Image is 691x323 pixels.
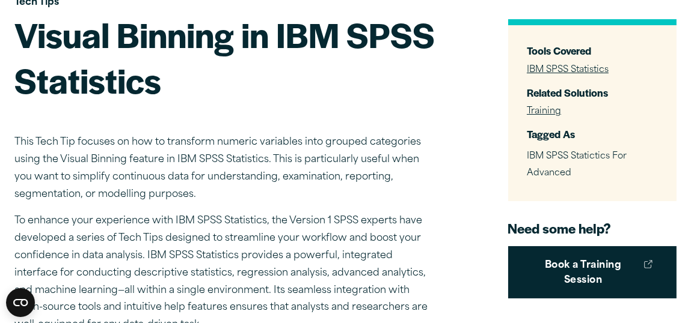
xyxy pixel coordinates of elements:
p: This Tech Tip focuses on how to transform numeric variables into grouped categories using the Vis... [15,134,436,203]
h3: Tagged As [527,127,657,141]
h3: Related Solutions [527,86,657,100]
a: Training [527,107,561,116]
button: Open CMP widget [6,288,35,317]
a: IBM SPSS Statistics [527,65,609,74]
a: Book a Training Session [508,246,677,298]
span: IBM SPSS Statictics For Advanced [527,152,627,178]
h1: Visual Binning in IBM SPSS Statistics [15,11,436,103]
h4: Need some help? [508,220,677,238]
h3: Tools Covered [527,44,657,58]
